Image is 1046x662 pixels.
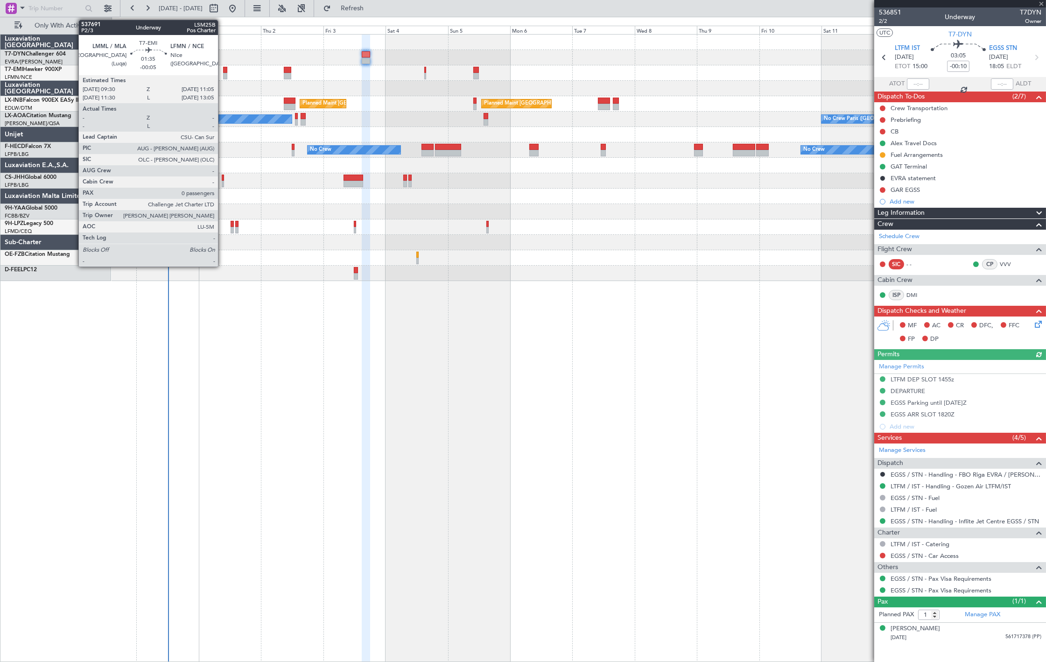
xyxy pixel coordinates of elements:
[891,517,1039,525] a: EGSS / STN - Handling - Inflite Jet Centre EGSS / STN
[5,221,53,226] a: 9H-LPZLegacy 500
[803,143,825,157] div: No Crew
[908,321,917,331] span: MF
[889,79,905,89] span: ATOT
[821,26,884,34] div: Sat 11
[5,228,32,235] a: LFMD/CEQ
[1012,596,1026,606] span: (1/1)
[759,26,821,34] div: Fri 10
[891,494,940,502] a: EGSS / STN - Fuel
[1020,7,1041,17] span: T7DYN
[5,67,62,72] a: T7-EMIHawker 900XP
[945,13,976,22] div: Underway
[1012,92,1026,101] span: (2/7)
[878,458,903,469] span: Dispatch
[895,53,914,62] span: [DATE]
[5,113,26,119] span: LX-AOA
[1009,321,1019,331] span: FFC
[878,275,913,286] span: Cabin Crew
[5,51,66,57] a: T7-DYNChallenger 604
[878,562,898,573] span: Others
[261,26,323,34] div: Thu 2
[448,26,510,34] div: Sun 5
[5,144,25,149] span: F-HECD
[136,26,198,34] div: Tue 30
[5,144,51,149] a: F-HECDFalcon 7X
[5,151,29,158] a: LFPB/LBG
[5,267,23,273] span: D-FEEL
[895,44,920,53] span: LTFM IST
[878,597,888,607] span: Pax
[982,259,997,269] div: CP
[878,528,900,538] span: Charter
[1006,62,1021,71] span: ELDT
[891,139,937,147] div: Alex Travel Docs
[572,26,634,34] div: Tue 7
[891,552,959,560] a: EGSS / STN - Car Access
[5,221,23,226] span: 9H-LPZ
[891,540,949,548] a: LTFM / IST - Catering
[891,174,936,182] div: EVRA statement
[932,321,941,331] span: AC
[965,610,1000,620] a: Manage PAX
[113,112,214,126] div: No Crew Antwerp ([GEOGRAPHIC_DATA])
[989,62,1004,71] span: 18:05
[891,127,899,135] div: CB
[5,113,71,119] a: LX-AOACitation Mustang
[906,291,927,299] a: DMI
[5,205,26,211] span: 9H-YAA
[878,208,925,218] span: Leg Information
[1020,17,1041,25] span: Owner
[386,26,448,34] div: Sat 4
[10,18,101,33] button: Only With Activity
[323,26,386,34] div: Fri 3
[5,175,56,180] a: CS-JHHGlobal 6000
[1012,433,1026,443] span: (4/5)
[913,62,927,71] span: 15:00
[891,186,920,194] div: GAR EGSS
[956,321,964,331] span: CR
[5,67,23,72] span: T7-EMI
[5,58,63,65] a: EVRA/[PERSON_NAME]
[635,26,697,34] div: Wed 8
[5,105,32,112] a: EDLW/DTM
[5,205,57,211] a: 9H-YAAGlobal 5000
[200,19,216,27] div: [DATE]
[877,28,893,37] button: UTC
[319,1,375,16] button: Refresh
[891,162,927,170] div: GAT Terminal
[878,219,893,230] span: Crew
[5,98,78,103] a: LX-INBFalcon 900EX EASy II
[989,53,1008,62] span: [DATE]
[824,112,916,126] div: No Crew Paris ([GEOGRAPHIC_DATA])
[989,44,1017,53] span: EGSS STN
[889,259,904,269] div: SIC
[891,471,1041,479] a: EGSS / STN - Handling - FBO Riga EVRA / [PERSON_NAME]
[302,97,392,111] div: Planned Maint [GEOGRAPHIC_DATA]
[878,433,902,444] span: Services
[891,104,948,112] div: Crew Transportation
[5,252,25,257] span: OE-FZB
[5,175,25,180] span: CS-JHH
[878,244,912,255] span: Flight Crew
[879,232,920,241] a: Schedule Crew
[5,51,26,57] span: T7-DYN
[908,335,915,344] span: FP
[891,116,921,124] div: Prebriefing
[28,1,82,15] input: Trip Number
[5,252,70,257] a: OE-FZBCitation Mustang
[890,197,1041,205] div: Add new
[906,260,927,268] div: - -
[199,26,261,34] div: Wed 1
[5,182,29,189] a: LFPB/LBG
[697,26,759,34] div: Thu 9
[891,482,1011,490] a: LTFM / IST - Handling - Gozen Air LTFM/IST
[879,610,914,620] label: Planned PAX
[510,26,572,34] div: Mon 6
[895,62,910,71] span: ETOT
[879,446,926,455] a: Manage Services
[5,267,37,273] a: D-FEELPC12
[5,120,60,127] a: [PERSON_NAME]/QSA
[5,74,32,81] a: LFMN/NCE
[333,5,372,12] span: Refresh
[1000,260,1021,268] a: VVV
